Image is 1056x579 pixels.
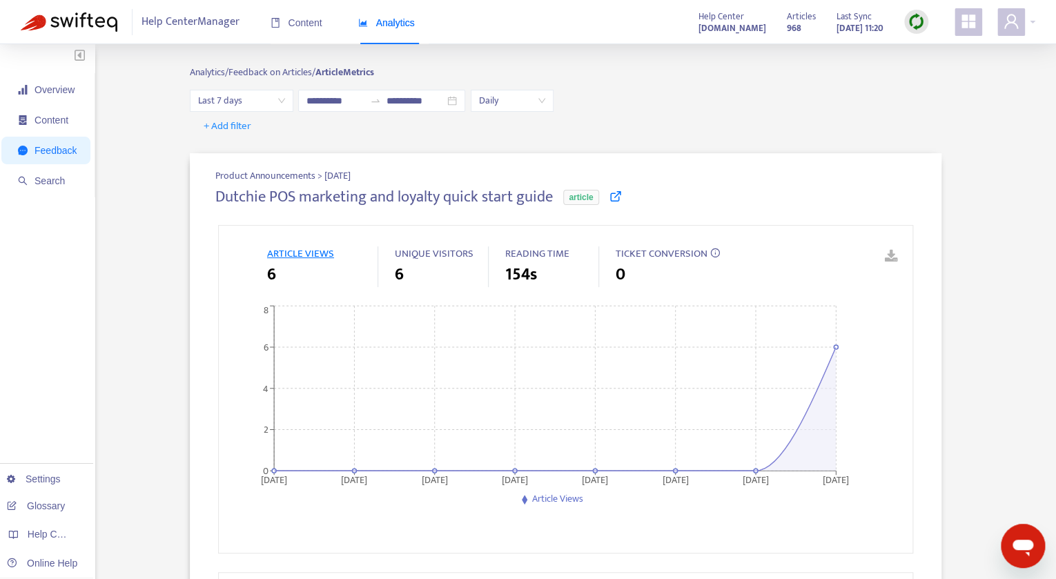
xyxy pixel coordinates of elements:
[264,340,268,355] tspan: 6
[358,18,368,28] span: area-chart
[837,9,872,24] span: Last Sync
[532,491,583,507] span: Article Views
[563,190,598,205] span: article
[7,558,77,569] a: Online Help
[505,245,569,262] span: READING TIME
[698,21,766,36] strong: [DOMAIN_NAME]
[141,9,239,35] span: Help Center Manager
[370,95,381,106] span: swap-right
[193,115,262,137] button: + Add filter
[267,245,334,262] span: ARTICLE VIEWS
[960,13,977,30] span: appstore
[370,95,381,106] span: to
[823,472,849,488] tspan: [DATE]
[7,500,65,511] a: Glossary
[28,529,84,540] span: Help Centers
[341,472,367,488] tspan: [DATE]
[698,20,766,36] a: [DOMAIN_NAME]
[35,115,68,126] span: Content
[479,90,545,111] span: Daily
[21,12,117,32] img: Swifteq
[35,175,65,186] span: Search
[395,245,473,262] span: UNIQUE VISITORS
[787,9,816,24] span: Articles
[215,188,553,206] h4: Dutchie POS marketing and loyalty quick start guide
[582,472,608,488] tspan: [DATE]
[315,64,374,80] strong: Article Metrics
[18,146,28,155] span: message
[787,21,801,36] strong: 968
[35,84,75,95] span: Overview
[35,145,77,156] span: Feedback
[837,21,883,36] strong: [DATE] 11:20
[271,17,322,28] span: Content
[267,262,276,287] span: 6
[662,472,688,488] tspan: [DATE]
[204,118,251,135] span: + Add filter
[198,90,285,111] span: Last 7 days
[317,168,324,184] span: >
[421,472,447,488] tspan: [DATE]
[18,176,28,186] span: search
[698,9,744,24] span: Help Center
[7,473,61,484] a: Settings
[18,85,28,95] span: signal
[263,463,268,479] tspan: 0
[616,245,707,262] span: TICKET CONVERSION
[324,168,351,183] span: [DATE]
[358,17,415,28] span: Analytics
[190,64,315,80] span: Analytics/ Feedback on Articles/
[908,13,925,30] img: sync.dc5367851b00ba804db3.png
[215,168,317,184] span: Product Announcements
[18,115,28,125] span: container
[502,472,528,488] tspan: [DATE]
[505,262,537,287] span: 154s
[743,472,769,488] tspan: [DATE]
[1003,13,1019,30] span: user
[264,422,268,438] tspan: 2
[395,262,404,287] span: 6
[263,381,268,397] tspan: 4
[261,472,287,488] tspan: [DATE]
[264,302,268,318] tspan: 8
[1001,524,1045,568] iframe: Button to launch messaging window, conversation in progress
[616,262,625,287] span: 0
[271,18,280,28] span: book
